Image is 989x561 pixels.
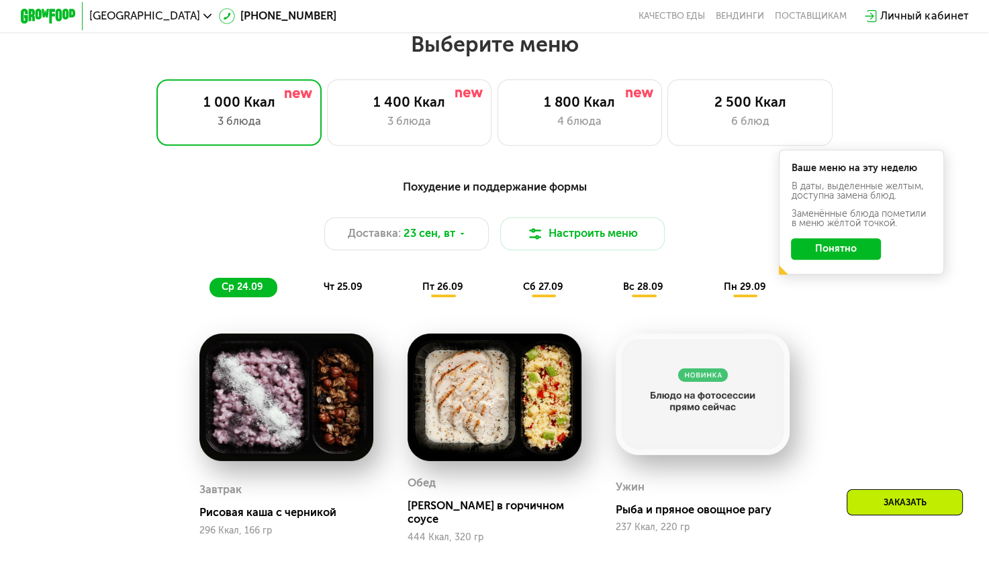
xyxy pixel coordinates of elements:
div: 1 400 Ккал [341,94,477,111]
div: 3 блюда [171,113,308,130]
button: Понятно [791,238,881,260]
a: [PHONE_NUMBER] [219,8,337,25]
a: Качество еды [639,11,705,21]
span: сб 27.09 [523,281,563,293]
div: 296 Ккал, 166 гр [199,525,373,536]
div: [PERSON_NAME] в горчичном соусе [408,499,593,527]
span: 23 сен, вт [404,225,455,242]
h2: Выберите меню [44,31,945,58]
span: ср 24.09 [222,281,263,293]
span: Доставка: [348,225,401,242]
div: 2 500 Ккал [682,94,818,111]
button: Настроить меню [500,217,665,250]
div: Ужин [616,477,645,498]
div: 4 блюда [512,113,648,130]
div: Заменённые блюда пометили в меню жёлтой точкой. [791,209,931,229]
span: чт 25.09 [324,281,363,293]
div: Похудение и поддержание формы [88,178,901,196]
span: вс 28.09 [623,281,663,293]
div: 444 Ккал, 320 гр [408,532,581,543]
div: 1 000 Ккал [171,94,308,111]
div: 237 Ккал, 220 гр [616,522,790,533]
div: Рисовая каша с черникой [199,506,385,519]
span: пт 26.09 [422,281,463,293]
div: 6 блюд [682,113,818,130]
div: Заказать [847,489,963,515]
div: 3 блюда [341,113,477,130]
div: поставщикам [775,11,847,21]
div: Завтрак [199,480,242,501]
div: Ваше меню на эту неделю [791,164,931,173]
div: Рыба и пряное овощное рагу [616,503,801,517]
div: 1 800 Ккал [512,94,648,111]
div: Обед [408,473,436,494]
div: Личный кабинет [880,8,968,25]
span: пн 29.09 [723,281,765,293]
div: В даты, выделенные желтым, доступна замена блюд. [791,182,931,201]
span: [GEOGRAPHIC_DATA] [89,11,200,21]
a: Вендинги [716,11,764,21]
